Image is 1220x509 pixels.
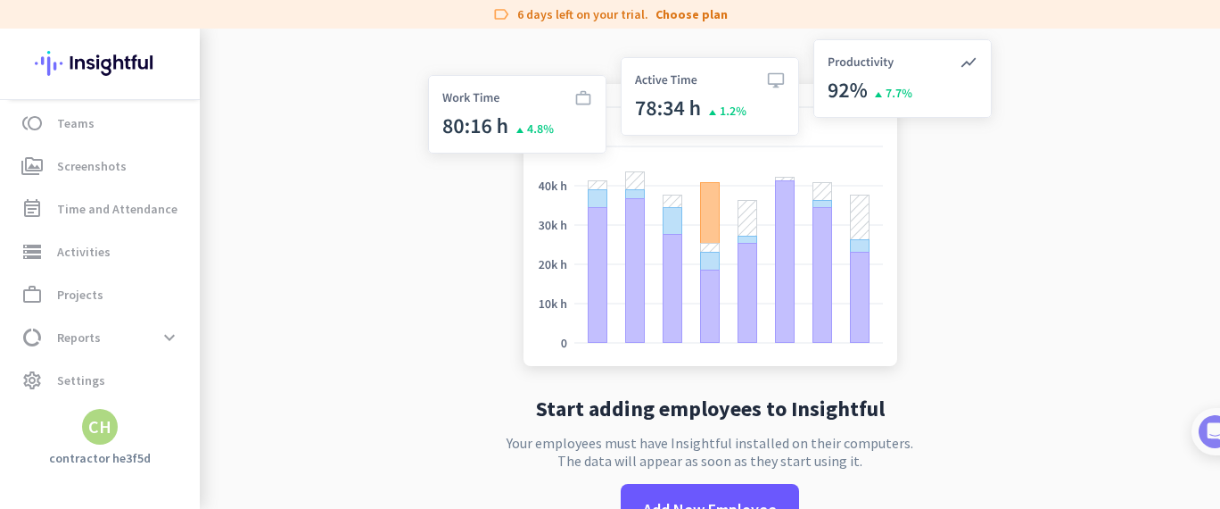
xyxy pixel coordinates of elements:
[492,5,510,23] i: label
[21,155,43,177] i: perm_media
[57,198,177,220] span: Time and Attendance
[4,145,200,188] a: perm_mediaScreenshots
[4,102,200,145] a: tollTeams
[153,321,185,354] button: expand_more
[57,155,127,177] span: Screenshots
[21,241,43,263] i: storage
[21,198,43,220] i: event_note
[507,434,913,470] p: Your employees must have Insightful installed on their computers. The data will appear as soon as...
[4,316,200,359] a: data_usageReportsexpand_more
[35,29,165,98] img: Insightful logo
[57,113,95,134] span: Teams
[4,359,200,402] a: settingsSettings
[4,188,200,230] a: event_noteTime and Attendance
[57,327,101,348] span: Reports
[57,284,103,305] span: Projects
[655,5,728,23] a: Choose plan
[4,273,200,316] a: work_outlineProjects
[4,230,200,273] a: storageActivities
[57,241,111,263] span: Activities
[21,327,43,348] i: data_usage
[415,29,1005,384] img: no-search-results
[21,113,43,134] i: toll
[57,370,105,391] span: Settings
[536,398,885,420] h2: Start adding employees to Insightful
[88,418,111,436] div: CH
[21,284,43,305] i: work_outline
[21,370,43,391] i: settings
